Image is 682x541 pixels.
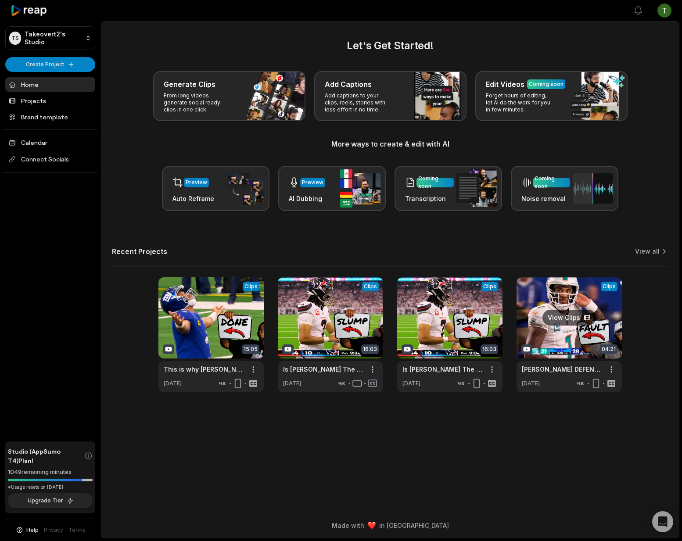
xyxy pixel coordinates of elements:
a: Brand template [5,110,95,124]
div: Open Intercom Messenger [652,511,673,532]
h2: Let's Get Started! [112,38,668,54]
div: Coming soon [535,175,568,190]
h3: Generate Clips [164,79,215,90]
div: Preview [302,179,323,186]
span: Connect Socials [5,151,95,167]
div: TS [9,32,21,45]
span: Studio (AppSumo T4) Plan! [8,447,84,465]
a: View all [635,247,660,256]
p: Forget hours of editing, let AI do the work for you in few minutes. [486,92,554,113]
a: Is [PERSON_NAME] The Reason Texans Keep LOSING Close Games? [283,365,364,374]
h3: More ways to create & edit with AI [112,139,668,149]
h2: Recent Projects [112,247,167,256]
button: Upgrade Tier [8,493,93,508]
a: This is why [PERSON_NAME] will be BENCHED [DATE] [164,365,244,374]
span: Help [26,526,39,534]
a: Calendar [5,135,95,150]
div: 1049 remaining minutes [8,468,93,477]
h3: Noise removal [521,194,570,203]
img: noise_removal.png [573,173,613,204]
a: Home [5,77,95,92]
button: Help [15,526,39,534]
p: Takeovert2's Studio [25,30,81,46]
a: Is [PERSON_NAME] The Reason Texans Keep LOSING Close Games? [402,365,483,374]
button: Create Project [5,57,95,72]
h3: Auto Reframe [172,194,214,203]
div: Preview [186,179,207,186]
h3: Add Captions [325,79,372,90]
h3: AI Dubbing [289,194,325,203]
p: From long videos generate social ready clips in one click. [164,92,232,113]
h3: Transcription [405,194,454,203]
a: Projects [5,93,95,108]
img: ai_dubbing.png [340,169,380,208]
h3: Edit Videos [486,79,524,90]
div: Made with in [GEOGRAPHIC_DATA] [109,521,671,530]
img: auto_reframe.png [224,172,264,206]
a: Terms [68,526,86,534]
div: Coming soon [418,175,452,190]
p: Add captions to your clips, reels, stories with less effort in no time. [325,92,393,113]
div: *Usage resets on [DATE] [8,484,93,491]
img: transcription.png [456,169,497,207]
a: Privacy [44,526,63,534]
a: [PERSON_NAME] DEFENDED THIS?! [PERSON_NAME]'s Eyes Gave It Away! INT Breakdown vs Bills [522,365,603,374]
div: Coming soon [529,80,564,88]
img: heart emoji [368,522,376,530]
